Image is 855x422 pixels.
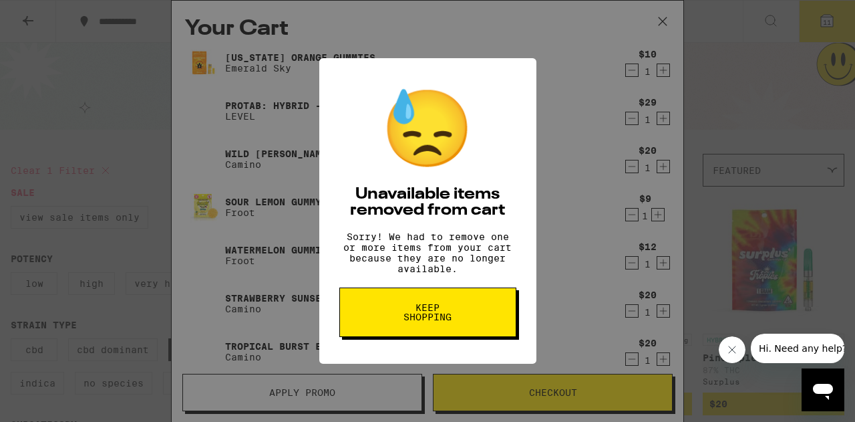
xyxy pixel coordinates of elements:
span: Keep Shopping [393,303,462,322]
div: 😓 [381,85,474,173]
span: Hi. Need any help? [8,9,96,20]
iframe: Message from company [751,334,844,363]
iframe: Button to launch messaging window [802,368,844,411]
p: Sorry! We had to remove one or more items from your cart because they are no longer available. [339,231,516,274]
h2: Unavailable items removed from cart [339,187,516,219]
button: Keep Shopping [339,288,516,337]
iframe: Close message [719,336,745,363]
